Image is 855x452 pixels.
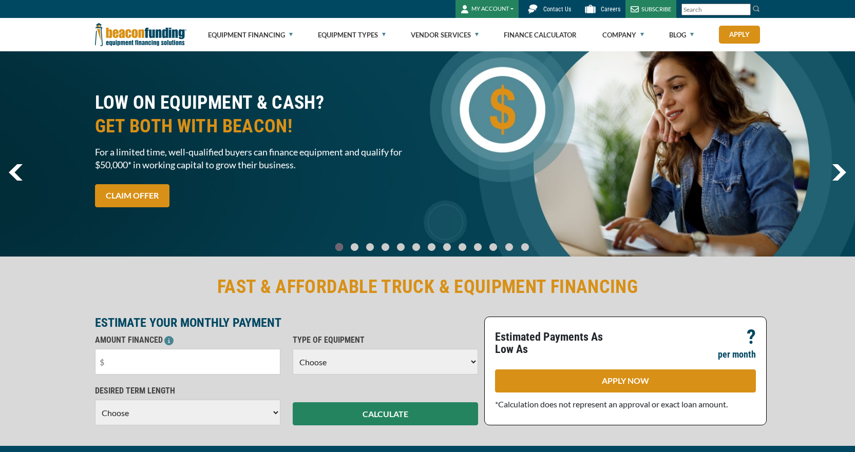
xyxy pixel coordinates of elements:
img: Right Navigator [832,164,846,181]
p: per month [718,348,756,361]
a: Go To Slide 11 [503,243,516,251]
a: Go To Slide 2 [364,243,376,251]
span: For a limited time, well-qualified buyers can finance equipment and qualify for $50,000* in worki... [95,146,422,171]
a: Apply [719,26,760,44]
p: Estimated Payments As Low As [495,331,619,356]
a: Finance Calculator [504,18,577,51]
span: Careers [601,6,620,13]
h2: FAST & AFFORDABLE TRUCK & EQUIPMENT FINANCING [95,275,761,299]
a: Go To Slide 1 [348,243,360,251]
a: Vendor Services [411,18,479,51]
a: next [832,164,846,181]
p: ESTIMATE YOUR MONTHLY PAYMENT [95,317,478,329]
img: Beacon Funding Corporation logo [95,18,186,51]
p: DESIRED TERM LENGTH [95,385,280,397]
p: TYPE OF EQUIPMENT [293,334,478,346]
a: Equipment Financing [208,18,293,51]
a: Go To Slide 6 [425,243,438,251]
span: Contact Us [543,6,571,13]
input: $ [95,349,280,375]
h2: LOW ON EQUIPMENT & CASH? [95,91,422,138]
p: AMOUNT FINANCED [95,334,280,346]
a: Blog [669,18,694,51]
a: Go To Slide 5 [410,243,422,251]
a: APPLY NOW [495,369,756,392]
a: Go To Slide 9 [471,243,484,251]
a: Go To Slide 3 [379,243,391,251]
a: Go To Slide 10 [487,243,500,251]
span: GET BOTH WITH BEACON! [95,114,422,138]
a: Company [602,18,644,51]
a: Go To Slide 8 [456,243,468,251]
a: Go To Slide 0 [333,243,345,251]
input: Search [681,4,751,15]
img: Search [752,5,761,13]
a: Go To Slide 7 [441,243,453,251]
p: ? [747,331,756,343]
a: CLAIM OFFER [95,184,169,207]
a: Clear search text [740,6,748,14]
a: Equipment Types [318,18,386,51]
a: previous [9,164,23,181]
span: *Calculation does not represent an approval or exact loan amount. [495,399,728,409]
img: Left Navigator [9,164,23,181]
a: Go To Slide 12 [519,243,531,251]
button: CALCULATE [293,402,478,425]
a: Go To Slide 4 [394,243,407,251]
